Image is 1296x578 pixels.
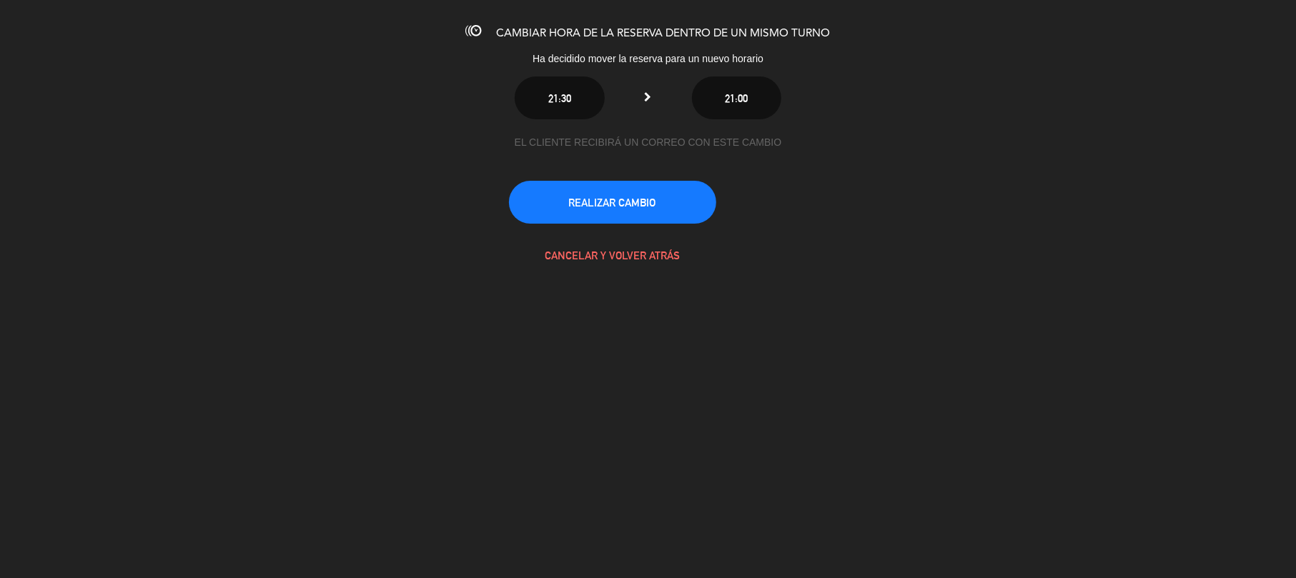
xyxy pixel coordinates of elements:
button: CANCELAR Y VOLVER ATRÁS [509,234,716,276]
div: EL CLIENTE RECIBIRÁ UN CORREO CON ESTE CAMBIO [509,134,788,151]
div: Ha decidido mover la reserva para un nuevo horario [412,51,884,67]
button: REALIZAR CAMBIO [509,181,716,224]
button: 21:00 [692,76,781,119]
span: CAMBIAR HORA DE LA RESERVA DENTRO DE UN MISMO TURNO [497,28,831,39]
span: 21:00 [725,92,748,104]
span: 21:30 [548,92,571,104]
button: 21:30 [515,76,604,119]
